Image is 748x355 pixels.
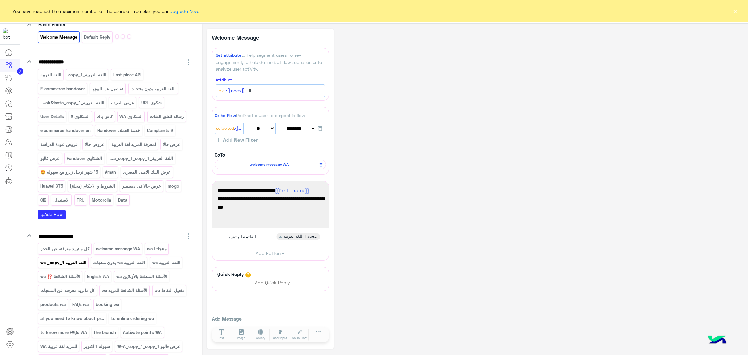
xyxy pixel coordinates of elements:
[40,99,105,106] p: اللغة العربية_Facebook&Insta_copy_1
[113,71,142,79] p: Last piece API
[91,196,112,204] p: Motorolla
[121,182,161,190] p: عرض حالا فى ديسمبر
[116,273,168,280] p: الأسئلة المتعلقة بالأونلاين wa
[84,33,111,41] p: Default reply
[284,234,318,239] span: اللغة العربية_Facebook&Insta_copy_1
[40,141,78,148] p: عروض عودة الدراسة
[93,259,146,266] p: اللغة العربية wa بدون منتجات
[96,113,113,120] p: كاش باك
[149,113,184,120] p: رسالة للغلق الشات
[271,329,289,341] button: User Input
[93,329,117,336] p: the branch
[97,127,141,134] p: Handover خدمة العملاء
[70,113,90,120] p: الشكاوى 2
[213,329,231,341] button: Text
[83,343,111,350] p: سهوله 1 اكتوبر
[141,99,162,106] p: شكوى URL
[291,329,309,341] button: Go To Flow
[40,196,47,204] p: CIB
[146,245,167,252] p: منتجاتنا wa
[215,152,225,158] b: GoTo
[217,203,324,220] span: لتصفح الخدمات والمنتجات برجاء الضغط على القائمة التالية.
[251,280,290,285] span: + Add Quick Reply
[25,58,33,66] i: keyboard_arrow_down
[40,85,85,92] p: E-commerce handover
[130,85,176,92] p: اللغة العربية بدون منتجات
[226,234,256,239] span: القائمة الرئيسية
[3,28,14,40] img: 1403182699927242
[246,278,295,288] button: + Add Quick Reply
[66,155,103,162] p: الشكاوى Handover
[706,329,729,352] img: hulul-logo.png
[87,273,110,280] p: English WA
[217,186,324,203] span: اهلا بك فى [GEOGRAPHIC_DATA] Phone 📱
[234,125,243,132] span: :{{ChannelId}}
[72,301,89,308] p: FAQs wa
[111,141,156,148] p: لمعرفة المزيد لغة العربية
[40,245,90,252] p: كل ماتريد معرفته عن الحجز
[252,329,270,341] button: Gallery
[111,99,135,106] p: عرض الصيف
[232,329,250,341] button: Image
[216,271,245,277] h6: Quick Reply
[216,78,233,82] small: Attribute
[40,182,63,190] p: Huawei GT5
[12,8,199,15] span: You have reached the maximum number of the users of free plan you can !
[218,162,320,167] span: welcome message WA
[215,137,260,143] button: Add New Filter
[105,168,117,176] p: Aman
[69,182,116,190] p: الشروط و الاحكام (مجلة)
[152,259,181,266] p: اللغة العربية wa
[92,85,124,92] p: تفاصيل عن اليوزر
[38,21,66,27] span: Basic Folder
[217,87,226,94] span: Text
[25,232,33,239] i: keyboard_arrow_down
[84,141,105,148] p: عروض حالا
[154,287,184,294] p: تفعيل النقاط wa
[212,246,329,260] button: Add Button +
[76,196,85,204] p: TRU
[40,343,77,350] p: للمزيد لغة عربية WA
[68,71,107,79] p: اللغة العربية_copy_1
[169,8,198,14] a: Upgrade Now
[40,33,78,41] p: Welcome Message
[212,33,270,42] p: Welcome Message
[146,127,173,134] p: Complaints 2
[162,141,181,148] p: عرض حالا
[40,71,62,79] p: اللغة العربية
[101,287,148,294] p: الأسئلة الشائعة المزيد wa
[273,336,287,340] span: User Input
[275,187,309,193] span: {{first_name}}
[108,155,173,162] p: اللغة العربية_Facebook&Insta_copy_1_copy_1
[237,336,245,340] span: Image
[215,113,236,118] span: Go to Flow
[292,336,307,340] span: Go To Flow
[119,113,143,120] p: الشكاوى WA
[40,273,81,280] p: الأسئلة الشائعة ⁉️ wa
[732,8,738,14] button: ×
[118,196,128,204] p: Data
[111,315,155,322] p: to online ordering wa
[40,287,95,294] p: كل ماتريد معرفته عن المنتجات
[215,160,326,169] div: welcome message WA
[40,329,87,336] p: to know more FAQs WA
[220,137,258,143] span: Add New Filter
[40,155,60,162] p: عرض فاليو
[256,336,265,340] span: Gallery
[96,245,141,252] p: welcome message WA
[122,329,162,336] p: Activate points WA
[38,210,66,219] button: addAdd Flow
[226,87,245,94] span: :{{Index}}
[40,168,98,176] p: 15 شهر تريبل زيرو مع سهوله 🤩
[168,182,180,190] p: mogo
[25,21,33,29] i: keyboard_arrow_down
[41,214,44,218] i: add
[215,112,326,119] div: Redirect a user to a specific flow.
[212,315,329,322] p: Add Message
[317,161,325,169] button: Remove Flow
[218,336,224,340] span: Text
[216,52,325,72] div: to help segment users for re-engagement, to help define bot flow scenarios or to analyze user act...
[95,301,119,308] p: booking wa
[40,113,64,120] p: User Details
[40,301,66,308] p: products wa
